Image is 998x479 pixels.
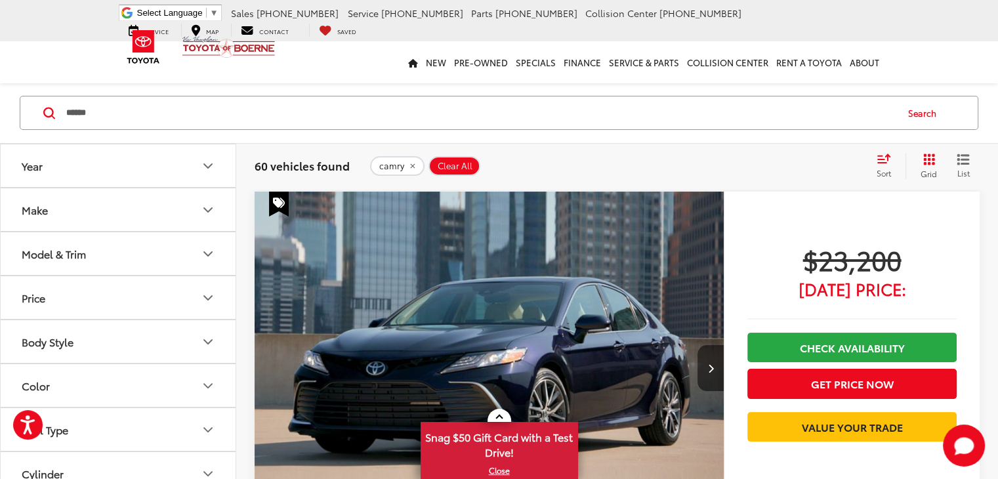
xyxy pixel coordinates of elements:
span: Saved [337,27,356,35]
div: Price [200,290,216,306]
div: Model & Trim [22,247,86,260]
button: Search [896,96,955,129]
a: Pre-Owned [450,41,512,83]
div: Fuel Type [200,422,216,438]
span: [PHONE_NUMBER] [257,7,339,20]
a: My Saved Vehicles [309,24,366,37]
span: $23,200 [747,243,957,276]
button: Grid View [905,153,947,179]
span: Service [348,7,379,20]
span: Sales [231,7,254,20]
a: Home [404,41,422,83]
span: [PHONE_NUMBER] [659,7,741,20]
span: Parts [471,7,493,20]
button: Clear All [428,156,480,176]
span: Collision Center [585,7,657,20]
div: Year [200,158,216,174]
a: Check Availability [747,333,957,362]
a: Select Language​ [137,8,218,18]
button: Toggle Chat Window [943,425,985,467]
span: Select Language [137,8,203,18]
button: ColorColor [1,364,237,407]
button: PricePrice [1,276,237,319]
button: YearYear [1,144,237,187]
div: Model & Trim [200,246,216,262]
button: List View [947,153,980,179]
div: Make [22,203,48,216]
button: Next image [697,345,724,391]
a: Specials [512,41,560,83]
a: Service & Parts: Opens in a new tab [605,41,683,83]
span: camry [379,161,404,172]
span: ​ [206,8,207,18]
input: Search by Make, Model, or Keyword [65,97,896,129]
a: Service [119,24,178,37]
div: Color [22,379,50,392]
div: Body Style [200,334,216,350]
svg: Start Chat [943,425,985,467]
button: Model & TrimModel & Trim [1,232,237,275]
span: 60 vehicles found [255,157,350,173]
img: Vic Vaughan Toyota of Boerne [182,35,276,58]
div: Color [200,378,216,394]
a: Value Your Trade [747,412,957,442]
button: Get Price Now [747,369,957,398]
span: [DATE] Price: [747,282,957,295]
a: About [846,41,883,83]
button: MakeMake [1,188,237,231]
span: [PHONE_NUMBER] [495,7,577,20]
button: remove camry%20 [370,156,425,176]
div: Price [22,291,45,304]
div: Make [200,202,216,218]
span: Snag $50 Gift Card with a Test Drive! [422,423,577,463]
a: Finance [560,41,605,83]
span: Special [269,192,289,217]
a: Collision Center [683,41,772,83]
span: Sort [877,167,891,178]
span: ▼ [210,8,218,18]
div: Year [22,159,43,172]
button: Body StyleBody Style [1,320,237,363]
a: Rent a Toyota [772,41,846,83]
a: Map [181,24,228,37]
button: Select sort value [870,153,905,179]
div: Body Style [22,335,73,348]
span: [PHONE_NUMBER] [381,7,463,20]
a: Contact [231,24,299,37]
div: Fuel Type [22,423,68,436]
a: New [422,41,450,83]
span: List [957,167,970,178]
img: Toyota [119,26,168,68]
span: Clear All [438,161,472,172]
button: Fuel TypeFuel Type [1,408,237,451]
span: Grid [921,168,937,179]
